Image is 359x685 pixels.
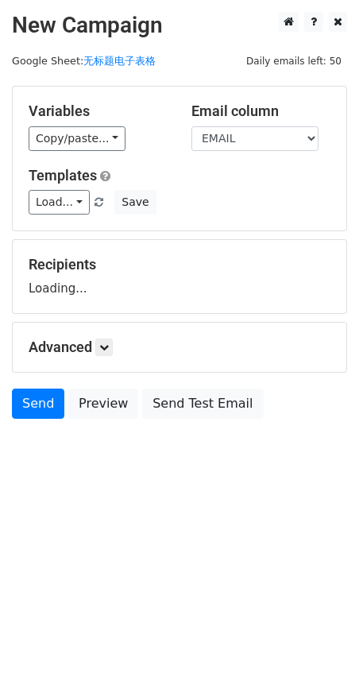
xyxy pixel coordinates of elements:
[29,126,125,151] a: Copy/paste...
[12,389,64,419] a: Send
[83,55,156,67] a: 无标题电子表格
[241,55,347,67] a: Daily emails left: 50
[68,389,138,419] a: Preview
[241,52,347,70] span: Daily emails left: 50
[29,103,168,120] h5: Variables
[29,256,330,273] h5: Recipients
[191,103,330,120] h5: Email column
[29,190,90,215] a: Load...
[29,167,97,184] a: Templates
[12,12,347,39] h2: New Campaign
[114,190,156,215] button: Save
[29,339,330,356] h5: Advanced
[142,389,263,419] a: Send Test Email
[12,55,156,67] small: Google Sheet:
[29,256,330,297] div: Loading...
